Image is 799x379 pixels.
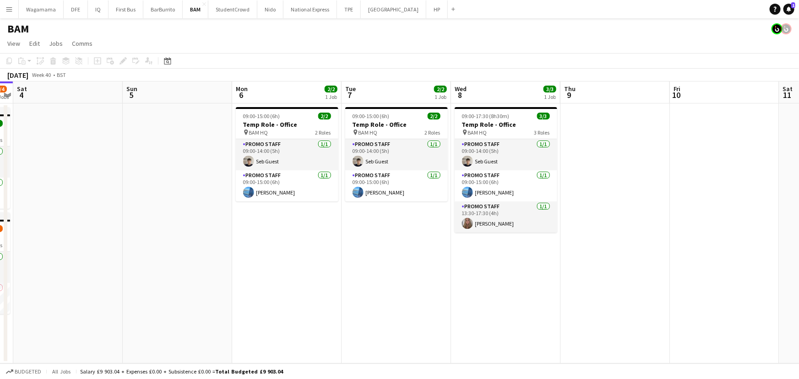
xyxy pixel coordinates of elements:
span: Total Budgeted £9 903.04 [215,368,283,375]
button: National Express [283,0,337,18]
div: [DATE] [7,70,28,80]
div: BST [57,71,66,78]
button: Nido [257,0,283,18]
button: StudentCrowd [208,0,257,18]
button: [GEOGRAPHIC_DATA] [361,0,426,18]
span: View [7,39,20,48]
app-user-avatar: Tim Bodenham [772,23,783,34]
span: Week 40 [30,71,53,78]
span: Comms [72,39,92,48]
button: HP [426,0,448,18]
span: All jobs [50,368,72,375]
a: View [4,38,24,49]
span: 1 [791,2,795,8]
div: Salary £9 903.04 + Expenses £0.00 + Subsistence £0.00 = [80,368,283,375]
button: TPE [337,0,361,18]
a: Jobs [45,38,66,49]
a: Comms [68,38,96,49]
span: Budgeted [15,368,41,375]
button: BarBurrito [143,0,183,18]
h1: BAM [7,22,29,36]
a: 1 [783,4,794,15]
button: BAM [183,0,208,18]
button: Wagamama [19,0,64,18]
span: Edit [29,39,40,48]
span: Jobs [49,39,63,48]
button: First Bus [109,0,143,18]
button: IQ [88,0,109,18]
app-user-avatar: Tim Bodenham [781,23,792,34]
button: Budgeted [5,367,43,377]
a: Edit [26,38,43,49]
button: DFE [64,0,88,18]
